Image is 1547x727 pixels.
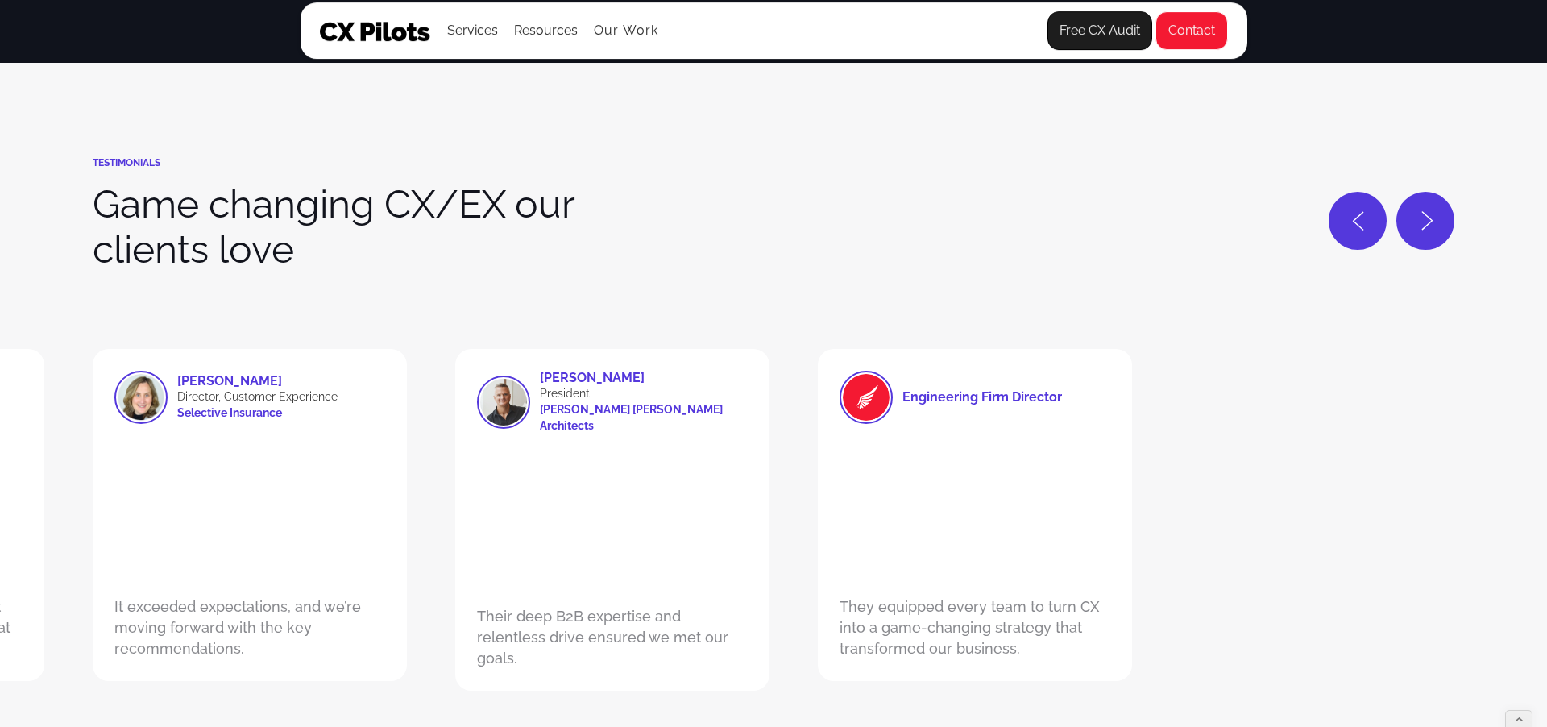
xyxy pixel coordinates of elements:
div: Resources [514,19,578,42]
div: They equipped every team to turn CX into a game-changing strategy that transformed our business. [840,424,1110,659]
a: Free CX Audit [1047,11,1152,50]
div: It exceeded expectations, and we’re moving forward with the key recommendations. [114,424,385,659]
div: Resources [514,3,578,58]
div: Services [447,19,498,42]
div: [PERSON_NAME] [177,374,338,388]
h2: Game changing CX/EX our clients love [93,181,575,272]
a: Previous slide [1329,192,1387,250]
div: TESTIMONIALS [93,157,575,168]
div: Selective Insurance [177,405,338,421]
div: Director, Customer Experience [177,388,338,405]
a: Next slide [1396,192,1454,250]
div: Engineering Firm Director [902,390,1062,405]
div: 9 / 10 [455,349,769,691]
div: Their deep B2B expertise and relentless drive ensured we met our goals. [477,434,748,669]
div: 10 / 10 [818,349,1132,681]
a: Our Work [594,23,659,38]
a: Contact [1155,11,1228,50]
div: 8 / 10 [93,349,407,681]
div: President [540,385,748,401]
div: Services [447,3,498,58]
div: [PERSON_NAME] [540,371,748,385]
div: [PERSON_NAME] [PERSON_NAME] Architects [540,401,748,434]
